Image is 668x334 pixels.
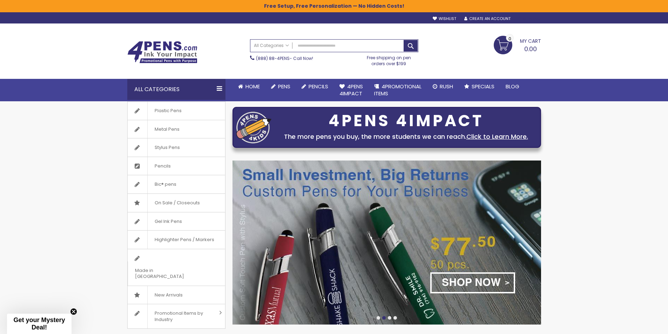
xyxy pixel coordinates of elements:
[13,316,65,331] span: Get your Mystery Deal!
[500,79,525,94] a: Blog
[466,132,528,141] a: Click to Learn More.
[427,79,459,94] a: Rush
[232,79,265,94] a: Home
[256,55,313,61] span: - Call Now!
[128,157,225,175] a: Pencils
[128,102,225,120] a: Plastic Pens
[147,286,190,304] span: New Arrivals
[374,83,421,97] span: 4PROMOTIONAL ITEMS
[7,314,72,334] div: Get your Mystery Deal!Close teaser
[147,175,183,193] span: Bic® pens
[232,161,541,325] img: /custom-soft-touch-pen-metal-barrel.html
[506,83,519,90] span: Blog
[508,35,511,42] span: 0
[494,36,541,53] a: 0.00 0
[128,175,225,193] a: Bic® pens
[369,79,427,102] a: 4PROMOTIONALITEMS
[128,286,225,304] a: New Arrivals
[296,79,334,94] a: Pencils
[128,120,225,138] a: Metal Pens
[275,114,537,128] div: 4PENS 4IMPACT
[459,79,500,94] a: Specials
[464,16,511,21] a: Create an Account
[254,43,289,48] span: All Categories
[524,45,537,53] span: 0.00
[440,83,453,90] span: Rush
[359,52,418,66] div: Free shipping on pen orders over $199
[245,83,260,90] span: Home
[275,132,537,142] div: The more pens you buy, the more students we can reach.
[128,138,225,157] a: Stylus Pens
[128,261,208,286] span: Made in [GEOGRAPHIC_DATA]
[127,41,197,63] img: 4Pens Custom Pens and Promotional Products
[334,79,369,102] a: 4Pens4impact
[128,194,225,212] a: On Sale / Closeouts
[147,102,189,120] span: Plastic Pens
[610,315,668,334] iframe: Google Customer Reviews
[128,231,225,249] a: Highlighter Pens / Markers
[278,83,290,90] span: Pens
[147,157,178,175] span: Pencils
[147,212,189,231] span: Gel Ink Pens
[472,83,494,90] span: Specials
[433,16,456,21] a: Wishlist
[147,120,187,138] span: Metal Pens
[128,212,225,231] a: Gel Ink Pens
[128,304,225,328] a: Promotional Items by Industry
[518,16,541,22] div: Sign In
[339,83,363,97] span: 4Pens 4impact
[236,111,271,143] img: four_pen_logo.png
[70,308,77,315] button: Close teaser
[147,138,187,157] span: Stylus Pens
[256,55,290,61] a: (888) 88-4PENS
[147,194,207,212] span: On Sale / Closeouts
[127,79,225,100] div: All Categories
[147,304,217,328] span: Promotional Items by Industry
[265,79,296,94] a: Pens
[309,83,328,90] span: Pencils
[250,40,292,51] a: All Categories
[147,231,221,249] span: Highlighter Pens / Markers
[128,249,225,286] a: Made in [GEOGRAPHIC_DATA]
